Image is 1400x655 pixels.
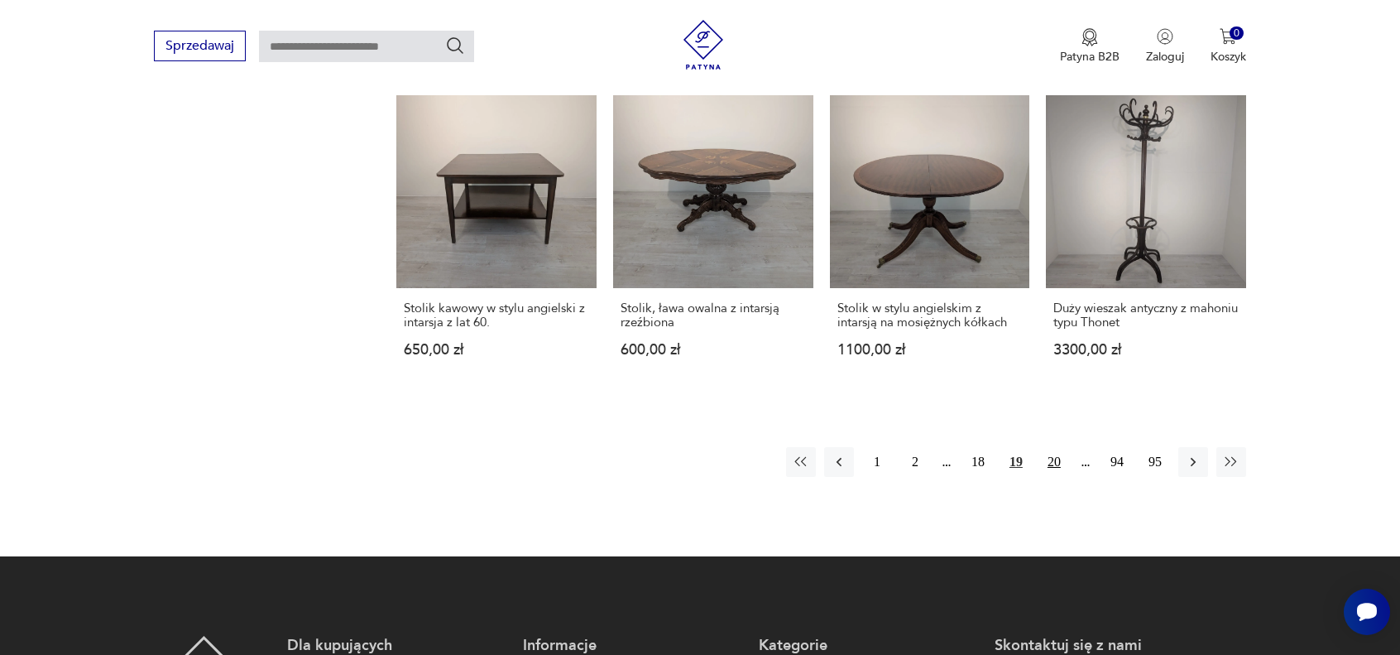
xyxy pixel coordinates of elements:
a: Ikona medaluPatyna B2B [1060,28,1120,65]
button: Patyna B2B [1060,28,1120,65]
img: Ikona koszyka [1220,28,1236,45]
p: 600,00 zł [621,343,806,357]
a: Stolik kawowy w stylu angielski z intarsja z lat 60.Stolik kawowy w stylu angielski z intarsja z ... [396,88,597,389]
div: 0 [1230,26,1244,41]
button: Sprzedawaj [154,31,246,61]
button: Szukaj [445,36,465,55]
img: Ikonka użytkownika [1157,28,1173,45]
h3: Stolik, ława owalna z intarsją rzeźbiona [621,301,806,330]
p: Zaloguj [1146,49,1184,65]
img: Ikona medalu [1081,28,1098,46]
button: 20 [1039,447,1069,477]
button: 2 [900,447,930,477]
h3: Stolik w stylu angielskim z intarsją na mosiężnych kółkach [837,301,1023,330]
img: Patyna - sklep z meblami i dekoracjami vintage [678,20,728,70]
a: Sprzedawaj [154,41,246,53]
p: 1100,00 zł [837,343,1023,357]
p: Patyna B2B [1060,49,1120,65]
button: 19 [1001,447,1031,477]
a: Stolik w stylu angielskim z intarsją na mosiężnych kółkachStolik w stylu angielskim z intarsją na... [830,88,1030,389]
h3: Stolik kawowy w stylu angielski z intarsja z lat 60. [404,301,589,330]
p: 650,00 zł [404,343,589,357]
button: Zaloguj [1146,28,1184,65]
a: Stolik, ława owalna z intarsją rzeźbionaStolik, ława owalna z intarsją rzeźbiona600,00 zł [613,88,813,389]
button: 18 [963,447,993,477]
iframe: Smartsupp widget button [1344,589,1390,635]
button: 95 [1140,447,1170,477]
p: Koszyk [1211,49,1246,65]
p: 3300,00 zł [1053,343,1239,357]
h3: Duży wieszak antyczny z mahoniu typu Thonet [1053,301,1239,330]
button: 0Koszyk [1211,28,1246,65]
button: 94 [1102,447,1132,477]
a: Duży wieszak antyczny z mahoniu typu ThonetDuży wieszak antyczny z mahoniu typu Thonet3300,00 zł [1046,88,1246,389]
button: 1 [862,447,892,477]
